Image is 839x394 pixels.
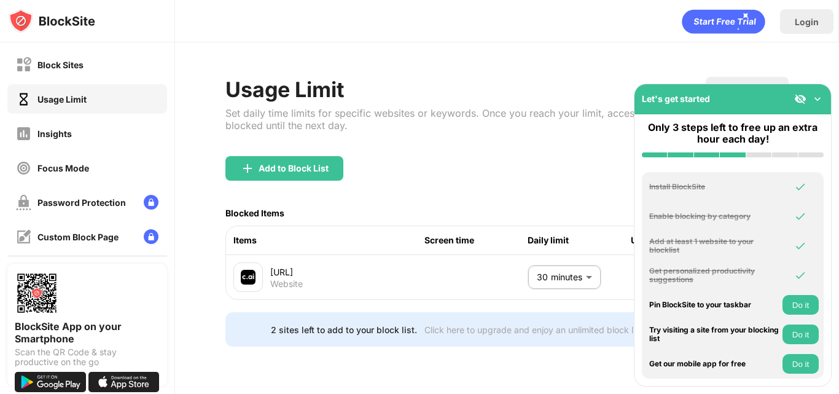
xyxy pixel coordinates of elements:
div: Scan the QR Code & stay productive on the go [15,347,160,367]
div: Login [795,17,819,27]
img: logo-blocksite.svg [9,9,95,33]
div: Block Sites [37,60,84,70]
img: omni-check.svg [794,181,806,193]
div: 2 sites left to add to your block list. [271,325,417,335]
div: Enable blocking by category [649,212,779,221]
img: omni-check.svg [794,210,806,223]
div: Items [233,234,424,247]
img: block-off.svg [16,57,31,73]
div: [URL] [270,266,424,278]
div: Focus Mode [37,163,89,173]
div: Website [270,278,303,290]
div: Usage Limit [225,77,706,102]
img: eye-not-visible.svg [794,93,806,105]
img: insights-off.svg [16,126,31,141]
button: Do it [782,295,819,315]
div: Screen time [424,234,528,247]
div: Set daily time limits for specific websites or keywords. Once you reach your limit, access will b... [225,107,706,132]
div: Pin BlockSite to your taskbar [649,301,779,309]
div: BlockSite App on your Smartphone [15,320,160,345]
img: get-it-on-google-play.svg [15,372,86,392]
img: download-on-the-app-store.svg [88,372,160,392]
div: Add to Block List [259,164,329,173]
img: focus-off.svg [16,160,31,176]
img: favicons [241,270,256,285]
img: time-usage-on.svg [16,92,31,107]
div: Daily limit [528,234,631,247]
button: Do it [782,325,819,344]
p: 30 minutes [537,270,581,284]
div: Click here to upgrade and enjoy an unlimited block list. [424,325,645,335]
img: password-protection-off.svg [16,195,31,210]
img: omni-check.svg [794,240,806,252]
button: Do it [782,354,819,374]
img: lock-menu.svg [144,229,158,244]
div: Blocked Items [225,208,284,218]
div: Try visiting a site from your blocking list [649,326,779,344]
div: Get personalized productivity suggestions [649,267,779,285]
div: animation [682,9,765,34]
div: Usage status [631,234,734,247]
div: Insights [37,128,72,139]
img: omni-check.svg [794,269,806,282]
div: Password Protection [37,197,126,208]
img: lock-menu.svg [144,195,158,210]
div: Let's get started [642,93,710,104]
img: options-page-qr-code.png [15,271,59,315]
div: Custom Block Page [37,232,119,242]
img: omni-setup-toggle.svg [811,93,824,105]
img: customize-block-page-off.svg [16,229,31,245]
div: Usage Limit [37,94,87,104]
div: Only 3 steps left to free up an extra hour each day! [642,122,824,145]
div: Add at least 1 website to your blocklist [649,237,779,255]
div: Install BlockSite [649,183,779,191]
div: Get our mobile app for free [649,360,779,368]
